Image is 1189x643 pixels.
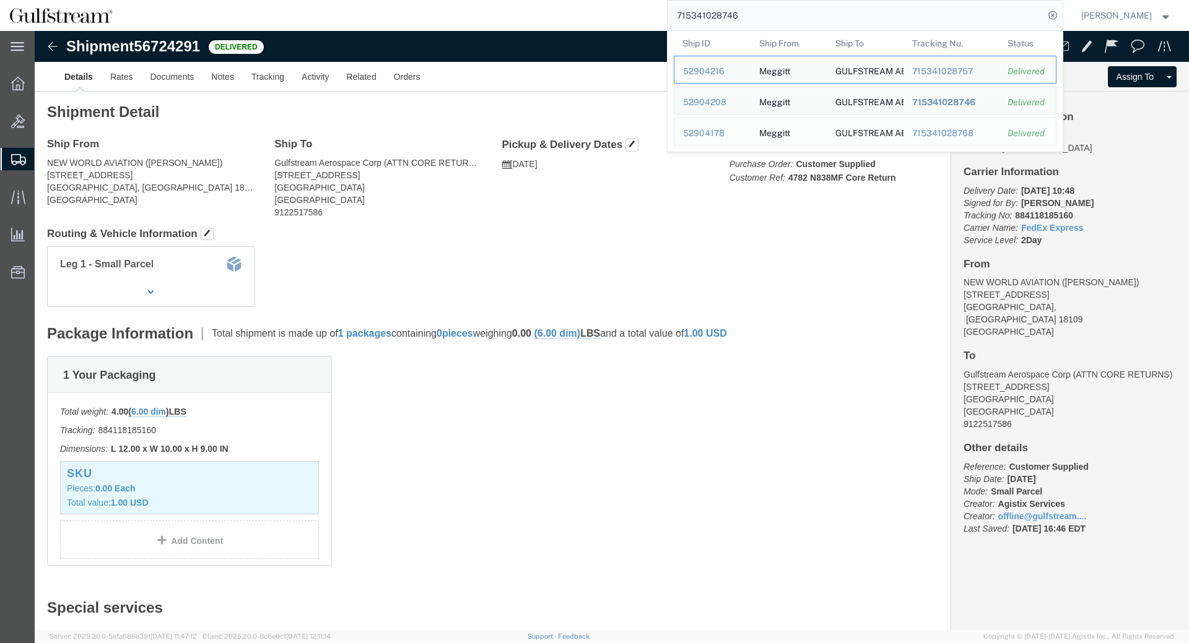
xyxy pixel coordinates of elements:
[835,56,895,83] div: GULFSTREAM AEROSPACE CORP.
[903,31,999,56] th: Tracking Nu.
[683,65,742,78] div: 52904216
[759,87,790,114] div: Meggitt
[912,97,975,107] span: 715341028746
[203,632,331,640] span: Client: 2025.20.0-8c6e0cf
[835,118,895,145] div: GULFSTREAM AEROSPACE CORP.
[912,127,990,140] div: 715341028768
[999,31,1056,56] th: Status
[1008,96,1047,109] div: Delivered
[683,96,742,109] div: 52904208
[35,31,1189,630] iframe: FS Legacy Container
[150,632,197,640] span: [DATE] 11:47:12
[912,65,990,78] div: 715341028757
[674,31,1063,152] table: Search Results
[912,96,990,109] div: 715341028746
[983,631,1174,642] span: Copyright © [DATE]-[DATE] Agistix Inc., All Rights Reserved
[759,118,790,145] div: Meggitt
[1008,127,1047,140] div: Delivered
[558,632,590,640] a: Feedback
[759,56,790,83] div: Meggitt
[668,1,1044,30] input: Search for shipment number, reference number
[528,632,559,640] a: Support
[1081,9,1152,22] span: Jene Middleton
[50,632,197,640] span: Server: 2025.20.0-5efa686e39f
[750,31,827,56] th: Ship From
[674,31,751,56] th: Ship ID
[286,632,331,640] span: [DATE] 12:11:14
[1008,65,1047,78] div: Delivered
[827,31,904,56] th: Ship To
[835,87,895,114] div: GULFSTREAM AEROSPACE CORP.
[1081,8,1172,23] button: [PERSON_NAME]
[9,6,113,25] img: logo
[683,127,742,140] div: 52904178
